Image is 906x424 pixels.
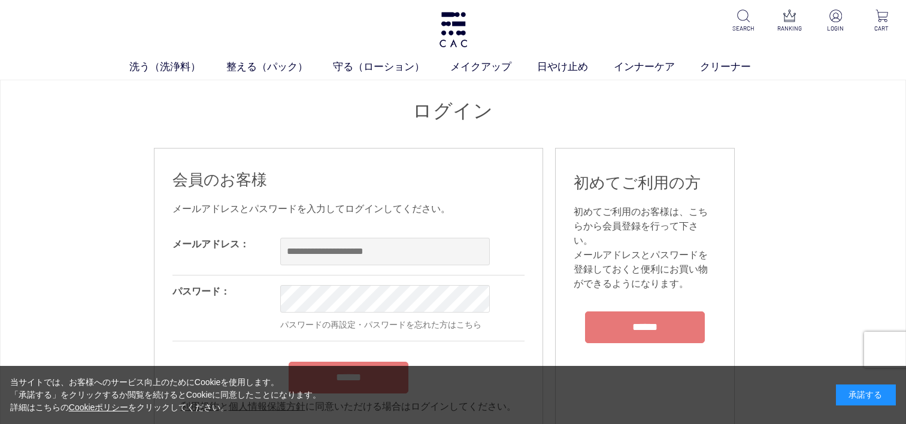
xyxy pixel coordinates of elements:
p: CART [867,24,896,33]
a: SEARCH [729,10,758,33]
p: LOGIN [821,24,850,33]
label: パスワード： [172,286,230,296]
a: LOGIN [821,10,850,33]
a: RANKING [775,10,804,33]
p: SEARCH [729,24,758,33]
a: 洗う（洗浄料） [129,59,226,75]
div: 承諾する [836,384,896,405]
a: 整える（パック） [226,59,334,75]
span: 会員のお客様 [172,171,267,189]
div: メールアドレスとパスワードを入力してログインしてください。 [172,202,525,216]
a: 日やけ止め [537,59,614,75]
label: メールアドレス： [172,239,249,249]
a: クリーナー [700,59,777,75]
img: logo [438,12,469,47]
div: 当サイトでは、お客様へのサービス向上のためにCookieを使用します。 「承諾する」をクリックするか閲覧を続けるとCookieに同意したことになります。 詳細はこちらの をクリックしてください。 [10,376,322,414]
a: Cookieポリシー [69,402,129,412]
h1: ログイン [154,98,753,124]
a: CART [867,10,896,33]
span: 初めてご利用の方 [574,174,701,192]
a: 守る（ローション） [333,59,450,75]
a: メイクアップ [450,59,537,75]
a: インナーケア [614,59,701,75]
div: 初めてご利用のお客様は、こちらから会員登録を行って下さい。 メールアドレスとパスワードを登録しておくと便利にお買い物ができるようになります。 [574,205,716,291]
a: パスワードの再設定・パスワードを忘れた方はこちら [280,320,481,329]
p: RANKING [775,24,804,33]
